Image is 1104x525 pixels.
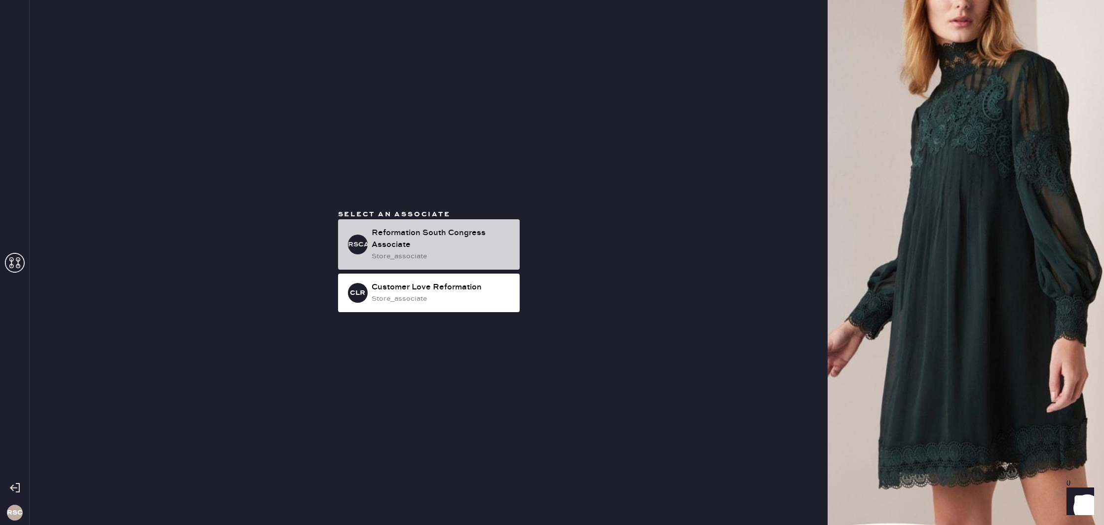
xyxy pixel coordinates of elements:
h3: RSCA [348,241,368,248]
span: Select an associate [338,210,451,219]
div: Reformation South Congress Associate [372,227,512,251]
div: Customer Love Reformation [372,282,512,293]
iframe: Front Chat [1057,481,1100,523]
h3: RSC [7,509,23,516]
div: store_associate [372,251,512,262]
div: store_associate [372,293,512,304]
h3: CLR [350,289,365,296]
